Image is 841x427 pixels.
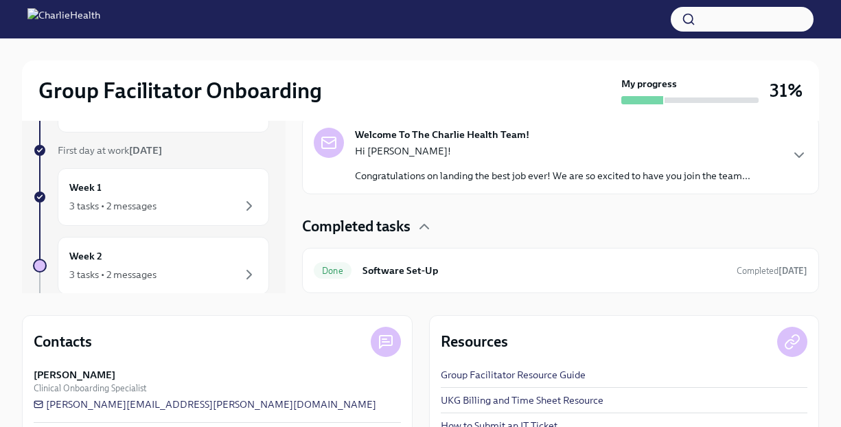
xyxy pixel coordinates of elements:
[302,216,411,237] h4: Completed tasks
[34,397,376,411] a: [PERSON_NAME][EMAIL_ADDRESS][PERSON_NAME][DOMAIN_NAME]
[129,144,162,157] strong: [DATE]
[38,77,322,104] h2: Group Facilitator Onboarding
[737,264,807,277] span: August 22nd, 2025 13:07
[737,266,807,276] span: Completed
[34,368,115,382] strong: [PERSON_NAME]
[621,77,677,91] strong: My progress
[302,216,819,237] div: Completed tasks
[34,382,146,395] span: Clinical Onboarding Specialist
[441,332,508,352] h4: Resources
[314,259,807,281] a: DoneSoftware Set-UpCompleted[DATE]
[779,266,807,276] strong: [DATE]
[69,180,102,195] h6: Week 1
[33,143,269,157] a: First day at work[DATE]
[69,249,102,264] h6: Week 2
[355,144,750,158] p: Hi [PERSON_NAME]!
[33,237,269,295] a: Week 23 tasks • 2 messages
[34,332,92,352] h4: Contacts
[33,168,269,226] a: Week 13 tasks • 2 messages
[314,266,352,276] span: Done
[441,368,586,382] a: Group Facilitator Resource Guide
[58,144,162,157] span: First day at work
[355,128,529,141] strong: Welcome To The Charlie Health Team!
[69,199,157,213] div: 3 tasks • 2 messages
[27,8,100,30] img: CharlieHealth
[770,78,803,103] h3: 31%
[441,393,603,407] a: UKG Billing and Time Sheet Resource
[355,169,750,183] p: Congratulations on landing the best job ever! We are so excited to have you join the team...
[362,263,726,278] h6: Software Set-Up
[69,268,157,281] div: 3 tasks • 2 messages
